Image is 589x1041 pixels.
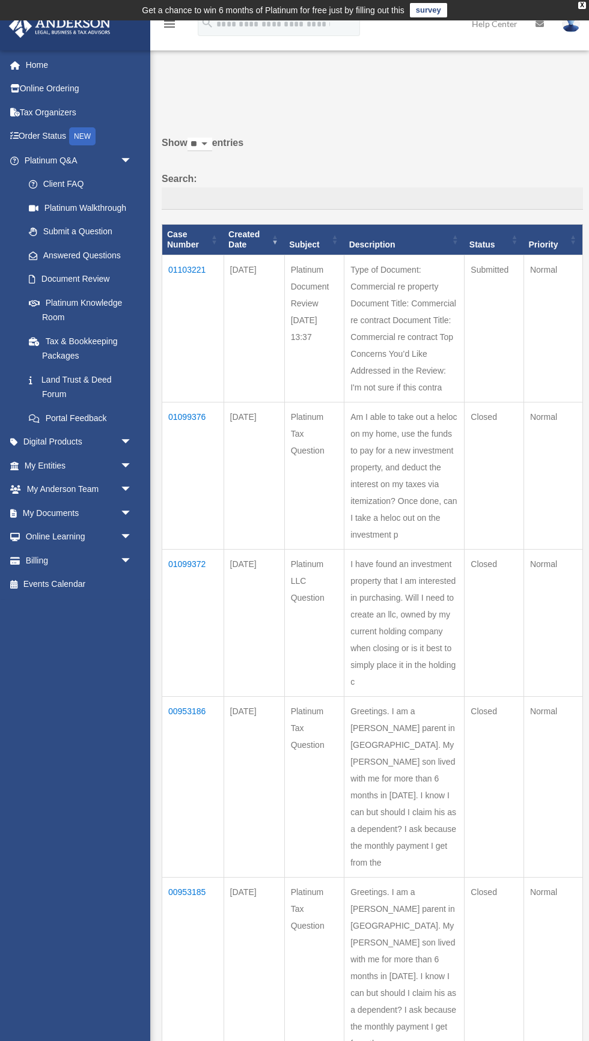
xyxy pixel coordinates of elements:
[8,53,150,77] a: Home
[465,402,524,549] td: Closed
[17,243,138,267] a: Answered Questions
[8,501,150,525] a: My Documentsarrow_drop_down
[120,478,144,502] span: arrow_drop_down
[523,696,582,877] td: Normal
[523,549,582,696] td: Normal
[120,430,144,455] span: arrow_drop_down
[8,430,150,454] a: Digital Productsarrow_drop_down
[162,21,177,31] a: menu
[17,267,144,291] a: Document Review
[344,549,465,696] td: I have found an investment property that I am interested in purchasing. Will I need to create an ...
[162,402,224,549] td: 01099376
[5,14,114,38] img: Anderson Advisors Platinum Portal
[17,172,144,196] a: Client FAQ
[17,406,144,430] a: Portal Feedback
[162,135,583,163] label: Show entries
[224,402,284,549] td: [DATE]
[465,255,524,402] td: Submitted
[523,402,582,549] td: Normal
[224,225,284,255] th: Created Date: activate to sort column ascending
[162,187,583,210] input: Search:
[17,329,144,368] a: Tax & Bookkeeping Packages
[523,225,582,255] th: Priority: activate to sort column ascending
[8,525,150,549] a: Online Learningarrow_drop_down
[120,454,144,478] span: arrow_drop_down
[344,696,465,877] td: Greetings. I am a [PERSON_NAME] parent in [GEOGRAPHIC_DATA]. My [PERSON_NAME] son lived with me f...
[17,291,144,329] a: Platinum Knowledge Room
[120,525,144,550] span: arrow_drop_down
[162,549,224,696] td: 01099372
[142,3,404,17] div: Get a chance to win 6 months of Platinum for free just by filling out this
[224,255,284,402] td: [DATE]
[8,124,150,149] a: Order StatusNEW
[410,3,447,17] a: survey
[69,127,96,145] div: NEW
[284,255,344,402] td: Platinum Document Review [DATE] 13:37
[162,225,224,255] th: Case Number: activate to sort column ascending
[8,548,150,572] a: Billingarrow_drop_down
[120,148,144,173] span: arrow_drop_down
[188,138,212,151] select: Showentries
[578,2,586,9] div: close
[120,501,144,526] span: arrow_drop_down
[8,148,144,172] a: Platinum Q&Aarrow_drop_down
[17,196,144,220] a: Platinum Walkthrough
[562,15,580,32] img: User Pic
[284,696,344,877] td: Platinum Tax Question
[284,225,344,255] th: Subject: activate to sort column ascending
[284,402,344,549] td: Platinum Tax Question
[465,549,524,696] td: Closed
[17,220,144,244] a: Submit a Question
[8,454,150,478] a: My Entitiesarrow_drop_down
[162,255,224,402] td: 01103221
[284,549,344,696] td: Platinum LLC Question
[162,171,583,210] label: Search:
[344,255,465,402] td: Type of Document: Commercial re property Document Title: Commercial re contract Document Title: C...
[17,368,144,406] a: Land Trust & Deed Forum
[224,696,284,877] td: [DATE]
[523,255,582,402] td: Normal
[162,17,177,31] i: menu
[465,696,524,877] td: Closed
[8,77,150,101] a: Online Ordering
[162,696,224,877] td: 00953186
[465,225,524,255] th: Status: activate to sort column ascending
[344,225,465,255] th: Description: activate to sort column ascending
[8,478,150,502] a: My Anderson Teamarrow_drop_down
[120,548,144,573] span: arrow_drop_down
[8,572,150,596] a: Events Calendar
[224,549,284,696] td: [DATE]
[201,16,214,29] i: search
[344,402,465,549] td: Am I able to take out a heloc on my home, use the funds to pay for a new investment property, and...
[8,100,150,124] a: Tax Organizers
